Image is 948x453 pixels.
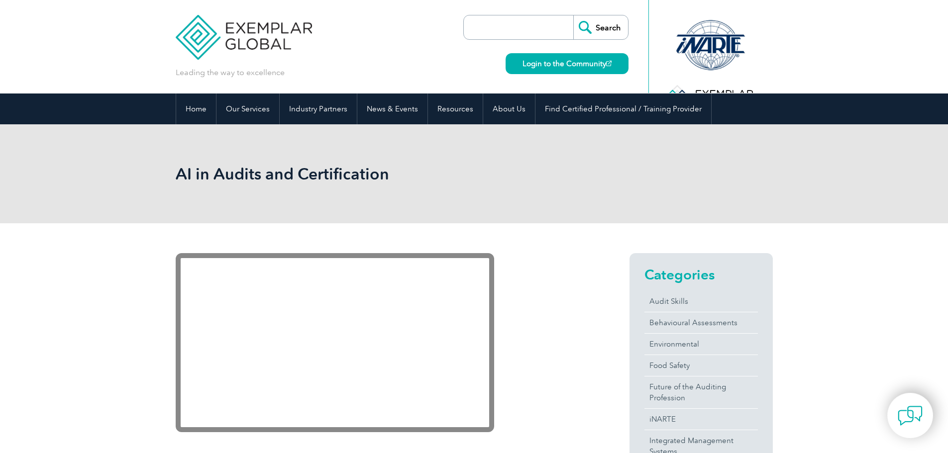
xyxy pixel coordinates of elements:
a: Find Certified Professional / Training Provider [535,93,711,124]
a: Our Services [216,93,279,124]
a: Environmental [644,334,758,355]
img: contact-chat.png [898,403,923,428]
input: Search [573,15,628,39]
a: Behavioural Assessments [644,312,758,333]
a: iNARTE [644,409,758,430]
a: About Us [483,93,535,124]
h2: Categories [644,267,758,282]
a: Food Safety [644,355,758,376]
a: Resources [428,93,483,124]
h1: AI in Audits and Certification [176,164,558,183]
img: open_square.png [606,61,612,66]
a: Home [176,93,216,124]
p: Leading the way to excellence [176,67,285,78]
a: News & Events [357,93,427,124]
a: Login to the Community [506,53,629,74]
a: Future of the Auditing Profession [644,376,758,408]
a: Industry Partners [280,93,357,124]
a: Audit Skills [644,291,758,312]
iframe: YouTube video player [176,253,494,432]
